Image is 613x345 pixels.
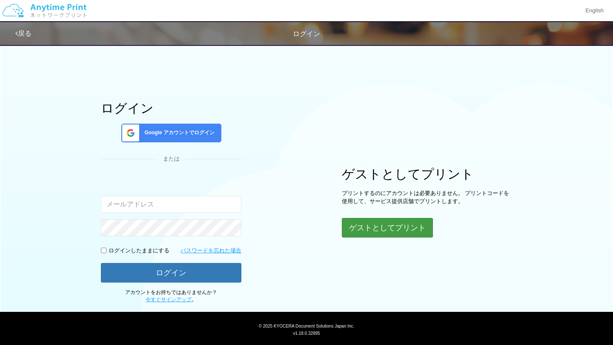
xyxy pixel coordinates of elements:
[101,155,241,163] div: または
[146,297,192,303] a: 今すぐサインアップ
[15,30,32,37] a: 戻る
[101,289,241,303] p: アカウントをお持ちではありませんか？
[293,30,320,37] span: ログイン
[141,129,215,136] span: Google アカウントでログイン
[101,263,241,283] button: ログイン
[293,331,320,336] span: v1.18.0.32895
[109,247,169,255] p: ログインしたままにする
[342,167,512,181] h1: ゲストとしてプリント
[342,189,512,205] p: プリントするのにアカウントは必要ありません。 プリントコードを使用して、サービス提供店舗でプリントします。
[342,218,433,238] button: ゲストとしてプリント
[180,247,241,255] a: パスワードを忘れた場合
[101,101,241,115] h1: ログイン
[146,297,197,303] span: 。
[259,323,355,328] span: © 2025 KYOCERA Document Solutions Japan Inc.
[101,196,241,213] input: メールアドレス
